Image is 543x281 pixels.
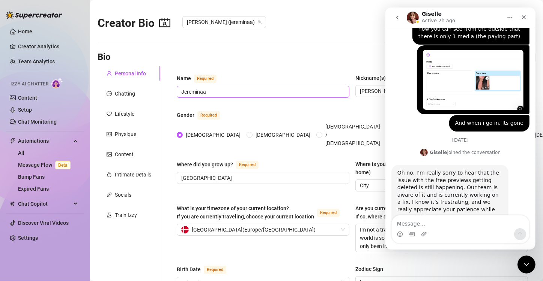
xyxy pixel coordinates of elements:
[194,75,217,83] span: Required
[115,170,151,179] div: Intimate Details
[107,172,112,177] span: fire
[18,40,78,52] a: Creator Analytics
[107,192,112,197] span: link
[51,78,63,88] img: AI Chatter
[107,152,112,157] span: picture
[18,162,74,168] a: Message FlowBeta
[6,11,62,19] img: logo-BBDzfeDw.svg
[177,74,225,83] label: Name
[355,160,494,176] div: Where is your current homebase? (City/Area of your home)
[177,205,314,220] span: What is your timezone of your current location? If you are currently traveling, choose your curre...
[18,95,37,101] a: Content
[98,51,111,63] h3: Bio
[11,81,48,88] span: Izzy AI Chatter
[177,265,235,274] label: Birth Date
[107,132,112,137] span: idcard
[197,111,220,120] span: Required
[107,71,112,76] span: user
[115,90,135,98] div: Chatting
[18,107,32,113] a: Setup
[18,235,38,241] a: Settings
[177,74,191,82] div: Name
[355,265,388,273] label: Zodiac Sign
[107,111,112,117] span: heart
[18,135,71,147] span: Automations
[55,161,71,169] span: Beta
[107,91,112,96] span: message
[107,212,112,218] span: experiment
[10,201,15,206] img: Chat Copilot
[355,74,391,82] label: Nickname(s)
[317,209,340,217] span: Required
[115,191,131,199] div: Socials
[18,174,45,180] a: Bump Fans
[115,110,134,118] div: Lifestyle
[115,150,134,158] div: Content
[18,150,24,156] a: All
[356,224,528,252] textarea: Im not a traveller but i would like to lean myself to be a traveller. The world is so big and i h...
[177,111,228,120] label: Gender
[204,266,226,274] span: Required
[177,160,233,169] div: Where did you grow up?
[10,138,16,144] span: thunderbolt
[98,16,170,30] h2: Creator Bio
[385,7,535,250] iframe: Intercom live chat
[18,28,32,34] a: Home
[181,226,189,233] img: dk
[18,58,55,64] a: Team Analytics
[192,224,316,235] span: [GEOGRAPHIC_DATA] ( Europe/[GEOGRAPHIC_DATA] )
[187,16,262,28] span: Mina (jereminaa)
[18,119,57,125] a: Chat Monitoring
[355,160,528,176] label: Where is your current homebase? (City/Area of your home)
[177,160,267,169] label: Where did you grow up?
[360,181,522,190] input: Where is your current homebase? (City/Area of your home)
[159,17,170,28] span: contacts
[322,123,383,147] span: [DEMOGRAPHIC_DATA] / [DEMOGRAPHIC_DATA]
[355,74,386,82] div: Nickname(s)
[18,186,49,192] a: Expired Fans
[236,161,259,169] span: Required
[115,211,137,219] div: Train Izzy
[355,265,383,273] div: Zodiac Sign
[115,130,136,138] div: Physique
[183,131,244,139] span: [DEMOGRAPHIC_DATA]
[181,174,343,182] input: Where did you grow up?
[253,131,313,139] span: [DEMOGRAPHIC_DATA]
[18,220,69,226] a: Discover Viral Videos
[517,256,535,274] iframe: Intercom live chat
[181,88,343,96] input: Name
[257,20,262,24] span: team
[18,198,71,210] span: Chat Copilot
[177,111,194,119] div: Gender
[115,69,146,78] div: Personal Info
[360,87,522,95] input: Nickname(s)
[177,265,201,274] div: Birth Date
[355,205,490,220] span: Are you currently traveling? If so, where are you right now? what are you doing there?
